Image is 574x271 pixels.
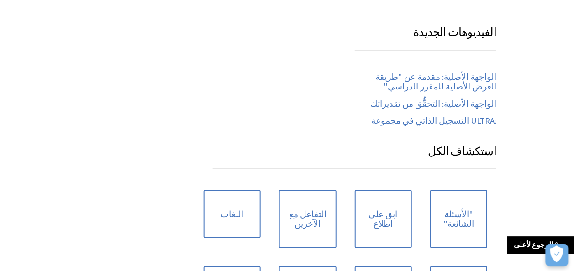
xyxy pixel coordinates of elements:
[213,142,496,169] h3: استكشاف الكل
[545,244,568,266] button: فتح التفضيلات
[355,24,497,51] h3: الفيديوهات الجديدة
[370,99,496,109] a: الواجهة الأصلية: التحقُّق من تقديراتك
[355,190,412,248] a: ابق على اطلاع
[279,190,336,248] a: التفاعل مع الآخرين
[204,190,261,238] a: اللغات
[371,116,496,126] a: ULTRA:‎ التسجيل الذاتي في مجموعة
[507,236,574,253] a: الرجوع لأعلى
[430,190,487,248] a: "الأسئلة الشائعة"
[355,72,497,92] a: الواجهة الأصلية: مقدمة عن "طريقة العرض الأصلية للمقرر الدراسي"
